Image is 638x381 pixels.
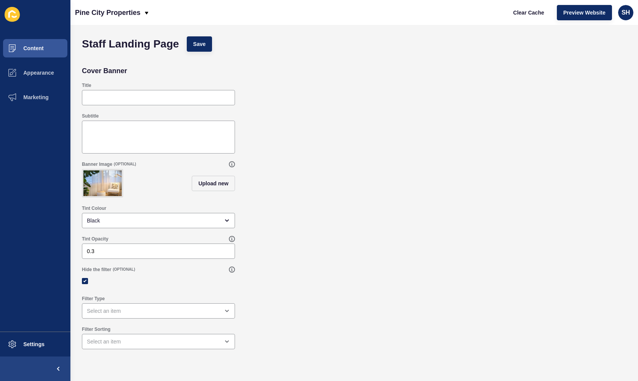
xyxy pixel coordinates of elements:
[187,36,212,52] button: Save
[82,205,106,211] label: Tint Colour
[82,213,235,228] div: open menu
[563,9,605,16] span: Preview Website
[82,267,111,273] label: Hide the filter
[82,113,99,119] label: Subtitle
[193,40,206,48] span: Save
[513,9,544,16] span: Clear Cache
[198,180,228,187] span: Upload new
[82,236,108,242] label: Tint Opacity
[82,40,179,48] h1: Staff Landing Page
[82,67,127,75] h2: Cover Banner
[82,326,111,332] label: Filter Sorting
[82,82,91,88] label: Title
[114,162,136,167] span: (OPTIONAL)
[82,296,105,302] label: Filter Type
[192,176,235,191] button: Upload new
[622,9,630,16] span: SH
[113,267,135,272] span: (OPTIONAL)
[82,161,112,167] label: Banner Image
[557,5,612,20] button: Preview Website
[82,334,235,349] div: open menu
[82,303,235,319] div: open menu
[75,3,140,22] p: Pine City Properties
[507,5,551,20] button: Clear Cache
[83,170,122,196] img: 2f743aee19def7038583b4a547b24e22.jpg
